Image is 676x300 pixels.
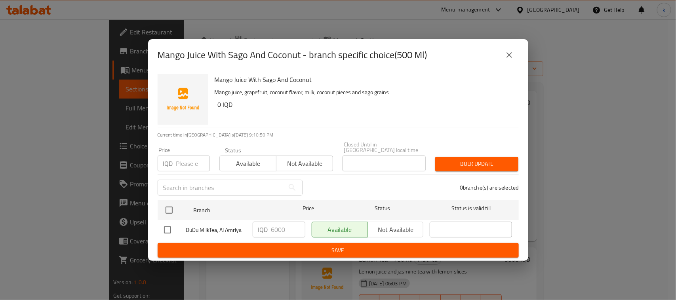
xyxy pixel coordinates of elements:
[460,184,519,192] p: 0 branche(s) are selected
[176,156,210,171] input: Please enter price
[218,99,512,110] h6: 0 IQD
[215,74,512,85] h6: Mango Juice With Sago And Coconut
[430,203,512,213] span: Status is valid till
[223,158,273,169] span: Available
[164,245,512,255] span: Save
[163,159,173,168] p: IQD
[282,203,335,213] span: Price
[158,180,284,196] input: Search in branches
[280,158,330,169] span: Not available
[271,222,305,237] input: Please enter price
[215,87,512,97] p: Mango juice, grapefruit, coconut flavor, milk, coconut pieces and sago grains
[500,46,519,65] button: close
[158,74,208,125] img: Mango Juice With Sago And Coconut
[442,159,512,169] span: Bulk update
[158,49,427,61] h2: Mango Juice With Sago And Coconut - branch specific choice(500 Ml)
[341,203,423,213] span: Status
[258,225,268,234] p: IQD
[186,225,246,235] span: DuDu MilkTea, Al Amriya
[158,243,519,258] button: Save
[193,205,276,215] span: Branch
[219,156,276,171] button: Available
[435,157,518,171] button: Bulk update
[158,131,519,139] p: Current time in [GEOGRAPHIC_DATA] is [DATE] 9:10:50 PM
[276,156,333,171] button: Not available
